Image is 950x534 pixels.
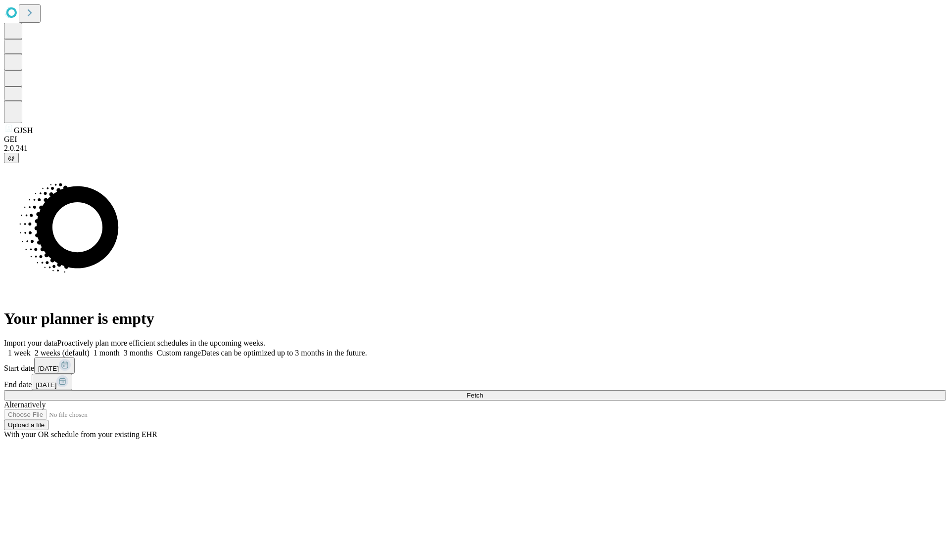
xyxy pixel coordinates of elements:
span: GJSH [14,126,33,134]
div: GEI [4,135,946,144]
div: End date [4,374,946,390]
span: With your OR schedule from your existing EHR [4,430,157,439]
span: Fetch [467,392,483,399]
div: 2.0.241 [4,144,946,153]
button: [DATE] [32,374,72,390]
span: Import your data [4,339,57,347]
span: 2 weeks (default) [35,349,90,357]
button: @ [4,153,19,163]
button: Upload a file [4,420,48,430]
span: 1 week [8,349,31,357]
span: Alternatively [4,400,46,409]
span: 3 months [124,349,153,357]
button: [DATE] [34,357,75,374]
span: [DATE] [36,381,56,389]
span: Custom range [157,349,201,357]
h1: Your planner is empty [4,310,946,328]
div: Start date [4,357,946,374]
span: Proactively plan more efficient schedules in the upcoming weeks. [57,339,265,347]
span: @ [8,154,15,162]
span: 1 month [94,349,120,357]
span: Dates can be optimized up to 3 months in the future. [201,349,367,357]
button: Fetch [4,390,946,400]
span: [DATE] [38,365,59,372]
